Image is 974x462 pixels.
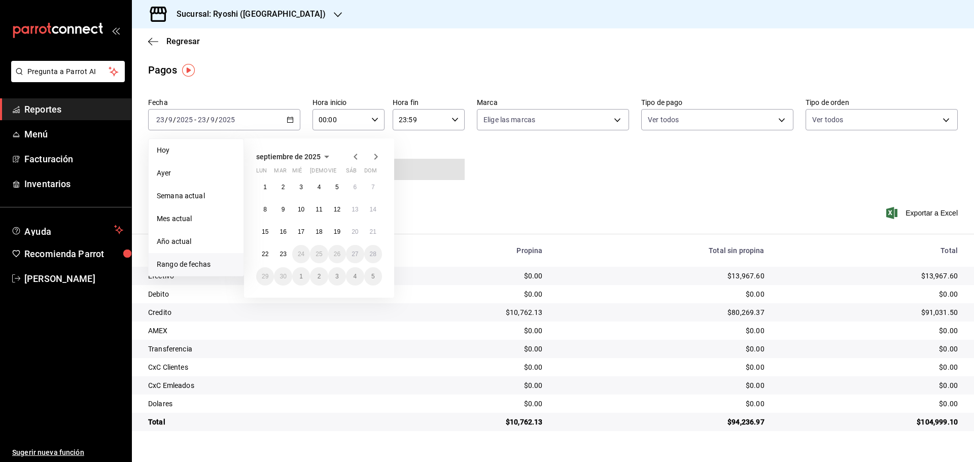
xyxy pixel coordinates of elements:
span: - [194,116,196,124]
div: $0.00 [395,380,543,390]
input: -- [168,116,173,124]
span: / [206,116,210,124]
span: / [173,116,176,124]
abbr: 16 de septiembre de 2025 [280,228,286,235]
input: ---- [218,116,235,124]
label: Tipo de pago [641,99,793,106]
abbr: 30 de septiembre de 2025 [280,273,286,280]
abbr: 26 de septiembre de 2025 [334,251,340,258]
abbr: 22 de septiembre de 2025 [262,251,268,258]
span: / [215,116,218,124]
button: 22 de septiembre de 2025 [256,245,274,263]
button: 13 de septiembre de 2025 [346,200,364,219]
abbr: 27 de septiembre de 2025 [352,251,358,258]
abbr: 21 de septiembre de 2025 [370,228,376,235]
div: $104,999.10 [781,417,958,427]
span: Menú [24,127,123,141]
input: -- [156,116,165,124]
button: 14 de septiembre de 2025 [364,200,382,219]
div: $0.00 [559,362,764,372]
button: 24 de septiembre de 2025 [292,245,310,263]
input: -- [197,116,206,124]
button: 3 de septiembre de 2025 [292,178,310,196]
div: CxC Emleados [148,380,379,390]
span: Elige las marcas [483,115,535,125]
abbr: 3 de octubre de 2025 [335,273,339,280]
abbr: 5 de septiembre de 2025 [335,184,339,191]
label: Marca [477,99,629,106]
span: Hoy [157,145,235,156]
button: 5 de septiembre de 2025 [328,178,346,196]
div: $0.00 [781,344,958,354]
button: 27 de septiembre de 2025 [346,245,364,263]
div: $10,762.13 [395,417,543,427]
label: Hora inicio [312,99,385,106]
span: Semana actual [157,191,235,201]
div: Credito [148,307,379,317]
div: Dolares [148,399,379,409]
button: 21 de septiembre de 2025 [364,223,382,241]
span: / [165,116,168,124]
div: $0.00 [559,380,764,390]
button: 2 de octubre de 2025 [310,267,328,286]
div: $0.00 [559,326,764,336]
abbr: 14 de septiembre de 2025 [370,206,376,213]
button: open_drawer_menu [112,26,120,34]
div: $0.00 [395,289,543,299]
a: Pregunta a Parrot AI [7,74,125,84]
div: Pagos [148,62,177,78]
button: 10 de septiembre de 2025 [292,200,310,219]
span: Pregunta a Parrot AI [27,66,109,77]
button: 5 de octubre de 2025 [364,267,382,286]
label: Tipo de orden [806,99,958,106]
span: Año actual [157,236,235,247]
button: 23 de septiembre de 2025 [274,245,292,263]
button: 3 de octubre de 2025 [328,267,346,286]
div: $13,967.60 [559,271,764,281]
label: Fecha [148,99,300,106]
abbr: 18 de septiembre de 2025 [316,228,322,235]
span: septiembre de 2025 [256,153,321,161]
abbr: 6 de septiembre de 2025 [353,184,357,191]
abbr: 5 de octubre de 2025 [371,273,375,280]
span: Ayuda [24,224,110,236]
abbr: 3 de septiembre de 2025 [299,184,303,191]
abbr: 9 de septiembre de 2025 [282,206,285,213]
div: $91,031.50 [781,307,958,317]
abbr: 1 de octubre de 2025 [299,273,303,280]
div: $10,762.13 [395,307,543,317]
abbr: 19 de septiembre de 2025 [334,228,340,235]
div: $0.00 [781,399,958,409]
button: septiembre de 2025 [256,151,333,163]
div: $0.00 [395,344,543,354]
div: Propina [395,246,543,255]
abbr: 12 de septiembre de 2025 [334,206,340,213]
span: Ayer [157,168,235,179]
div: Debito [148,289,379,299]
button: 12 de septiembre de 2025 [328,200,346,219]
abbr: 23 de septiembre de 2025 [280,251,286,258]
button: Tooltip marker [182,64,195,77]
abbr: sábado [346,167,357,178]
span: Exportar a Excel [888,207,958,219]
span: Regresar [166,37,200,46]
div: $0.00 [559,289,764,299]
span: [PERSON_NAME] [24,272,123,286]
span: Recomienda Parrot [24,247,123,261]
abbr: miércoles [292,167,302,178]
abbr: 20 de septiembre de 2025 [352,228,358,235]
abbr: 2 de septiembre de 2025 [282,184,285,191]
abbr: 28 de septiembre de 2025 [370,251,376,258]
button: 4 de septiembre de 2025 [310,178,328,196]
button: 28 de septiembre de 2025 [364,245,382,263]
div: $0.00 [395,326,543,336]
span: Mes actual [157,214,235,224]
button: 30 de septiembre de 2025 [274,267,292,286]
abbr: 10 de septiembre de 2025 [298,206,304,213]
span: Inventarios [24,177,123,191]
div: $0.00 [395,362,543,372]
button: Regresar [148,37,200,46]
button: 8 de septiembre de 2025 [256,200,274,219]
abbr: 24 de septiembre de 2025 [298,251,304,258]
abbr: 2 de octubre de 2025 [318,273,321,280]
